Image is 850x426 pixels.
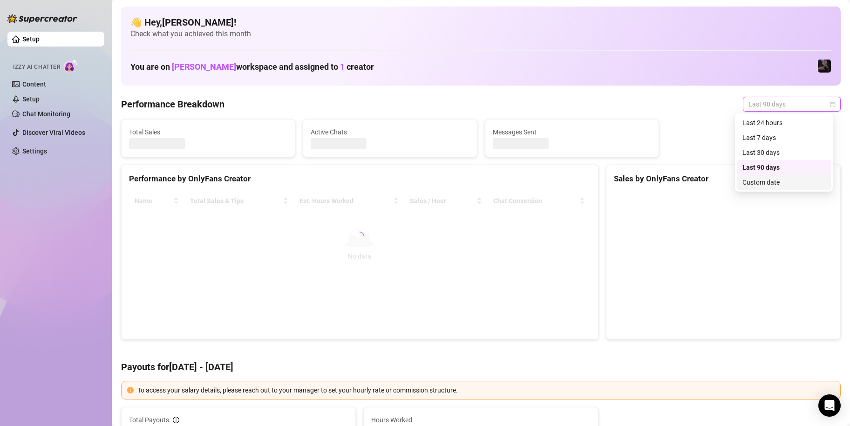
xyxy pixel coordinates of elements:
[130,16,831,29] h4: 👋 Hey, [PERSON_NAME] !
[173,417,179,423] span: info-circle
[129,173,591,185] div: Performance by OnlyFans Creator
[137,385,835,395] div: To access your salary details, please reach out to your manager to set your hourly rate or commis...
[121,98,224,111] h4: Performance Breakdown
[818,60,831,73] img: CYBERGIRL
[22,35,40,43] a: Setup
[493,127,651,137] span: Messages Sent
[129,127,287,137] span: Total Sales
[172,62,236,72] span: [PERSON_NAME]
[748,97,835,111] span: Last 90 days
[129,415,169,425] span: Total Payouts
[737,145,831,160] div: Last 30 days
[121,360,841,373] h4: Payouts for [DATE] - [DATE]
[371,415,590,425] span: Hours Worked
[353,230,366,243] span: loading
[737,130,831,145] div: Last 7 days
[64,59,78,73] img: AI Chatter
[742,177,825,187] div: Custom date
[742,147,825,158] div: Last 30 days
[130,29,831,39] span: Check what you achieved this month
[614,173,833,185] div: Sales by OnlyFans Creator
[22,95,40,103] a: Setup
[737,175,831,190] div: Custom date
[22,129,85,136] a: Discover Viral Videos
[311,127,469,137] span: Active Chats
[13,63,60,72] span: Izzy AI Chatter
[737,160,831,175] div: Last 90 days
[127,387,134,393] span: exclamation-circle
[22,80,46,88] a: Content
[22,147,47,155] a: Settings
[22,110,70,118] a: Chat Monitoring
[737,115,831,130] div: Last 24 hours
[742,162,825,173] div: Last 90 days
[130,62,374,72] h1: You are on workspace and assigned to creator
[742,118,825,128] div: Last 24 hours
[742,133,825,143] div: Last 7 days
[7,14,77,23] img: logo-BBDzfeDw.svg
[818,394,841,417] div: Open Intercom Messenger
[830,101,836,107] span: calendar
[340,62,345,72] span: 1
